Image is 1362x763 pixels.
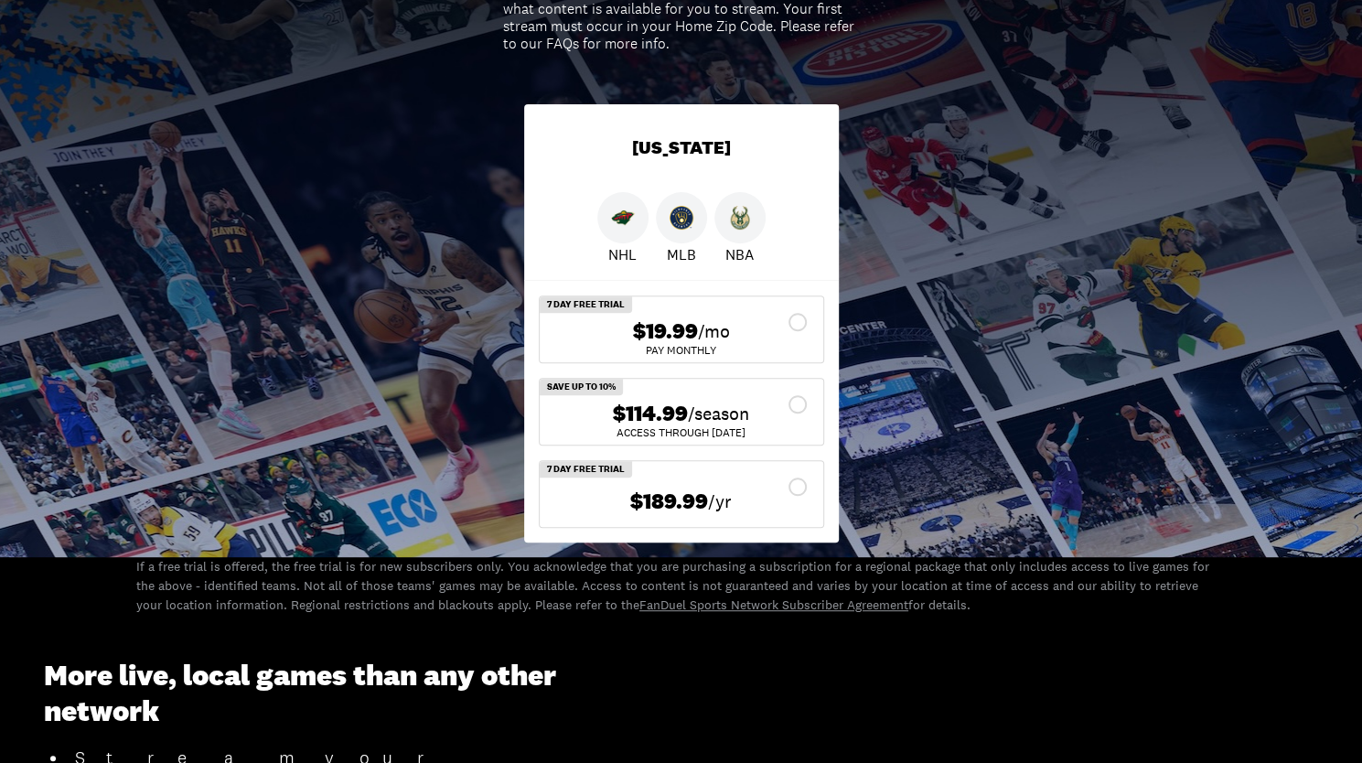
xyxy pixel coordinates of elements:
[136,557,1226,615] p: If a free trial is offered, the free trial is for new subscribers only. You acknowledge that you ...
[608,243,637,265] p: NHL
[613,401,688,427] span: $114.99
[540,379,623,395] div: Save Up To 10%
[667,243,696,265] p: MLB
[639,596,908,613] a: FanDuel Sports Network Subscriber Agreement
[630,489,708,515] span: $189.99
[708,489,732,514] span: /yr
[554,427,809,438] div: ACCESS THROUGH [DATE]
[633,318,698,345] span: $19.99
[725,243,754,265] p: NBA
[670,206,693,230] img: Brewers
[524,104,839,192] div: [US_STATE]
[540,296,632,313] div: 7 Day Free Trial
[554,345,809,356] div: Pay Monthly
[698,318,730,344] span: /mo
[611,206,635,230] img: Wild
[540,461,632,478] div: 7 Day Free Trial
[728,206,752,230] img: Bucks
[44,659,617,729] h3: More live, local games than any other network
[688,401,749,426] span: /season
